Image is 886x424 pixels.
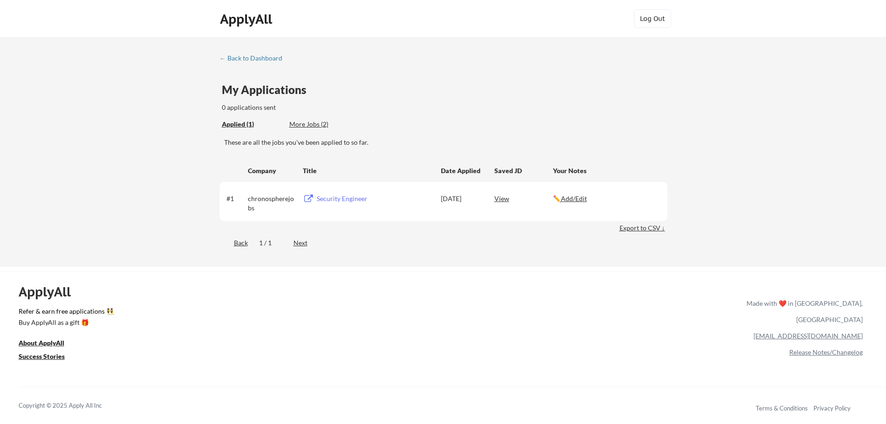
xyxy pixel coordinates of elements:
[222,84,314,95] div: My Applications
[293,238,318,248] div: Next
[19,339,64,347] u: About ApplyAll
[441,166,482,175] div: Date Applied
[753,332,863,340] a: [EMAIL_ADDRESS][DOMAIN_NAME]
[224,138,667,147] div: These are all the jobs you've been applied to so far.
[813,404,851,412] a: Privacy Policy
[220,54,289,64] a: ← Back to Dashboard
[317,194,432,203] div: Security Engineer
[19,318,112,330] a: Buy ApplyAll as a gift 🎁
[743,295,863,328] div: Made with ❤️ in [GEOGRAPHIC_DATA], [GEOGRAPHIC_DATA]
[248,194,294,212] div: chronospherejobs
[226,194,245,203] div: #1
[222,120,282,129] div: These are all the jobs you've been applied to so far.
[553,166,659,175] div: Your Notes
[19,352,77,363] a: Success Stories
[248,166,294,175] div: Company
[289,120,358,129] div: These are job applications we think you'd be a good fit for, but couldn't apply you to automatica...
[220,55,289,61] div: ← Back to Dashboard
[19,401,126,411] div: Copyright © 2025 Apply All Inc
[19,338,77,350] a: About ApplyAll
[289,120,358,129] div: More Jobs (2)
[620,223,667,233] div: Export to CSV ↓
[222,120,282,129] div: Applied (1)
[19,352,65,360] u: Success Stories
[789,348,863,356] a: Release Notes/Changelog
[19,284,81,300] div: ApplyAll
[494,190,553,207] div: View
[303,166,432,175] div: Title
[561,195,587,202] u: Add/Edit
[756,404,808,412] a: Terms & Conditions
[19,308,552,318] a: Refer & earn free applications 👯‍♀️
[259,238,282,248] div: 1 / 1
[634,9,671,28] button: Log Out
[220,238,248,248] div: Back
[19,319,112,326] div: Buy ApplyAll as a gift 🎁
[553,194,659,203] div: ✏️
[220,11,275,27] div: ApplyAll
[441,194,482,203] div: [DATE]
[222,103,402,112] div: 0 applications sent
[494,162,553,179] div: Saved JD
